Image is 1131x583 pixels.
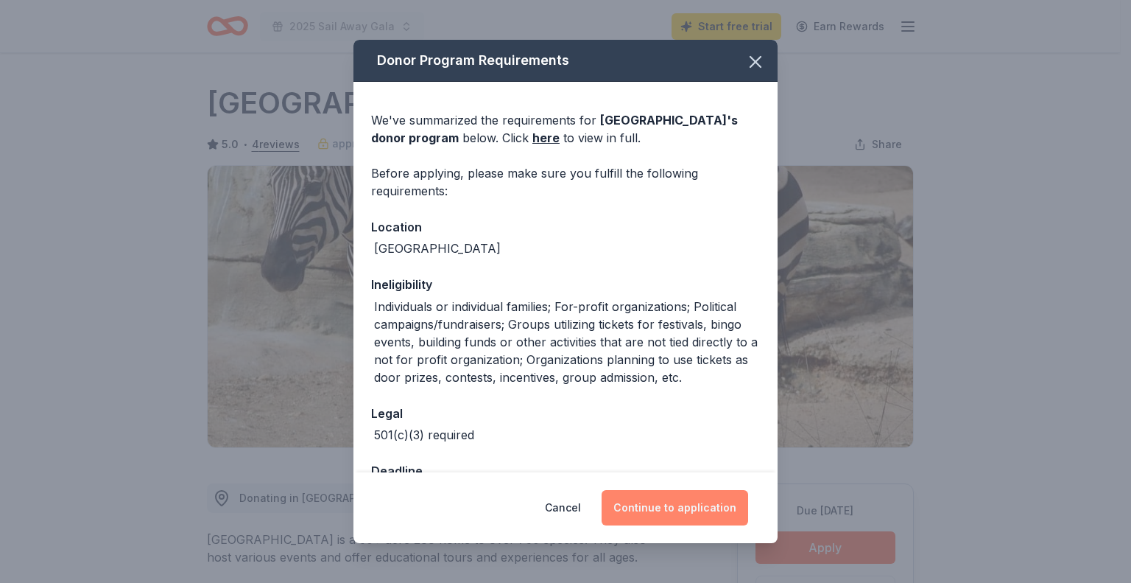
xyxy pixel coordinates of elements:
div: We've summarized the requirements for below. Click to view in full. [371,111,760,147]
button: Continue to application [602,490,748,526]
div: Before applying, please make sure you fulfill the following requirements: [371,164,760,200]
div: Donor Program Requirements [353,40,778,82]
div: Legal [371,404,760,423]
div: Individuals or individual families; For-profit organizations; Political campaigns/fundraisers; Gr... [374,298,760,386]
button: Cancel [545,490,581,526]
a: here [532,129,560,147]
div: Deadline [371,461,760,481]
div: 501(c)(3) required [374,426,474,444]
div: [GEOGRAPHIC_DATA] [374,240,501,257]
div: Location [371,217,760,237]
div: Ineligibility [371,275,760,294]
